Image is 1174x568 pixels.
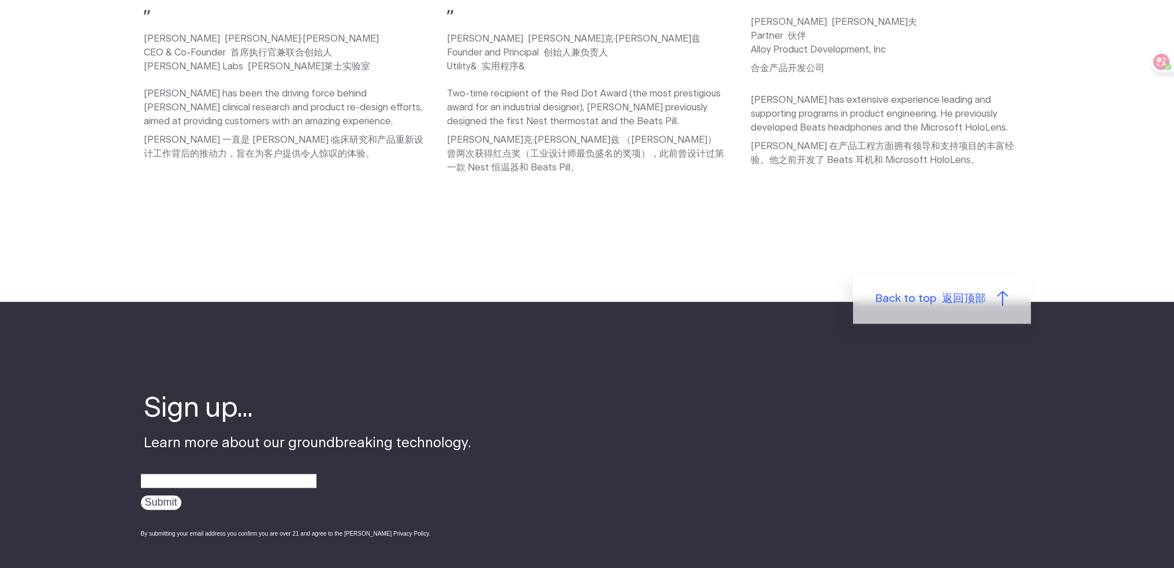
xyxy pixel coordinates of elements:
[543,48,608,57] font: 创始人兼负责人
[144,135,423,158] font: [PERSON_NAME] 一直是 [PERSON_NAME] 临床研究和产品重新设计工作背后的推动力，旨在为客户提供令人惊叹的体验。
[751,16,1031,172] p: [PERSON_NAME] Partner Alloy Product Development, Inc [PERSON_NAME] has extensive experience leadi...
[875,291,986,307] span: Back to top
[447,32,727,180] p: [PERSON_NAME] Founder and Principal Utility& Two-time recipient of the Red Dot Award (the most pr...
[482,62,525,71] font: 实用程序&
[144,391,471,549] div: Learn more about our groundbreaking technology.
[788,31,806,40] font: 伙伴
[248,62,370,71] font: [PERSON_NAME]莱士实验室
[144,391,471,428] h4: Sign up...
[853,274,1031,324] a: Back to top 返回顶部
[225,34,379,43] font: [PERSON_NAME]·[PERSON_NAME]
[230,48,332,57] font: 首席执行官兼联合创始人
[144,32,424,166] p: [PERSON_NAME] CEO & Co-Founder [PERSON_NAME] Labs [PERSON_NAME] has been the driving force behind...
[528,34,700,43] font: [PERSON_NAME]克·[PERSON_NAME]兹
[832,17,917,27] font: [PERSON_NAME]夫
[447,135,724,172] font: [PERSON_NAME]克·[PERSON_NAME]兹 （[PERSON_NAME]） 曾两次获得红点奖（工业设计师最负盛名的奖项），此前曾设计过第一款 Nest 恒温器和 Beats Pill。
[141,529,471,538] div: By submitting your email address you confirm you are over 21 and agree to the [PERSON_NAME] Priva...
[751,64,825,73] font: 合金产品开发公司
[942,293,986,304] font: 返回顶部
[141,495,181,510] input: Submit
[751,142,1014,165] font: [PERSON_NAME] 在产品工程方面拥有领导和支持项目的丰富经验。他之前开发了 Beats 耳机和 Microsoft HoloLens。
